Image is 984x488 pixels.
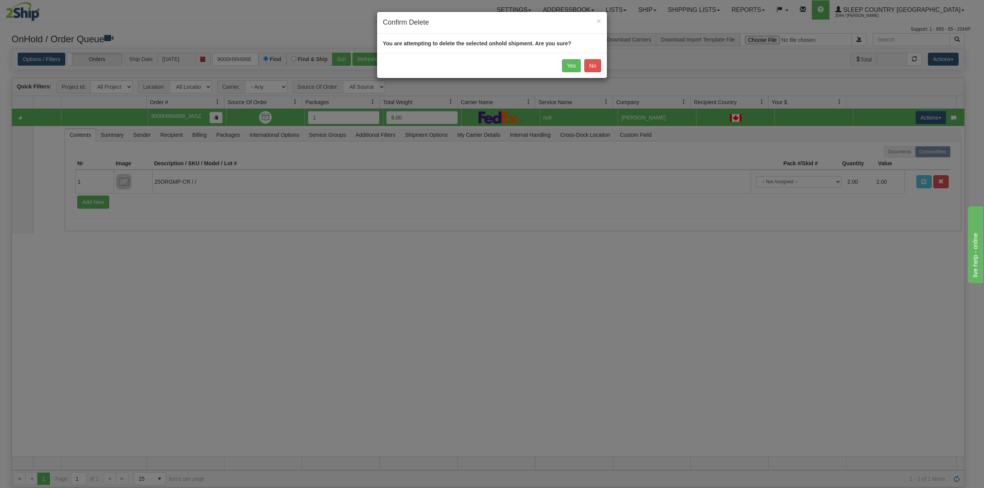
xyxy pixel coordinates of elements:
[383,18,601,28] h4: Confirm Delete
[562,59,581,72] button: Yes
[6,5,71,14] div: live help - online
[584,59,601,72] button: No
[597,17,601,25] span: ×
[597,17,601,25] button: Close
[966,205,983,283] iframe: chat widget
[383,40,571,46] strong: You are attempting to delete the selected onhold shipment. Are you sure?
